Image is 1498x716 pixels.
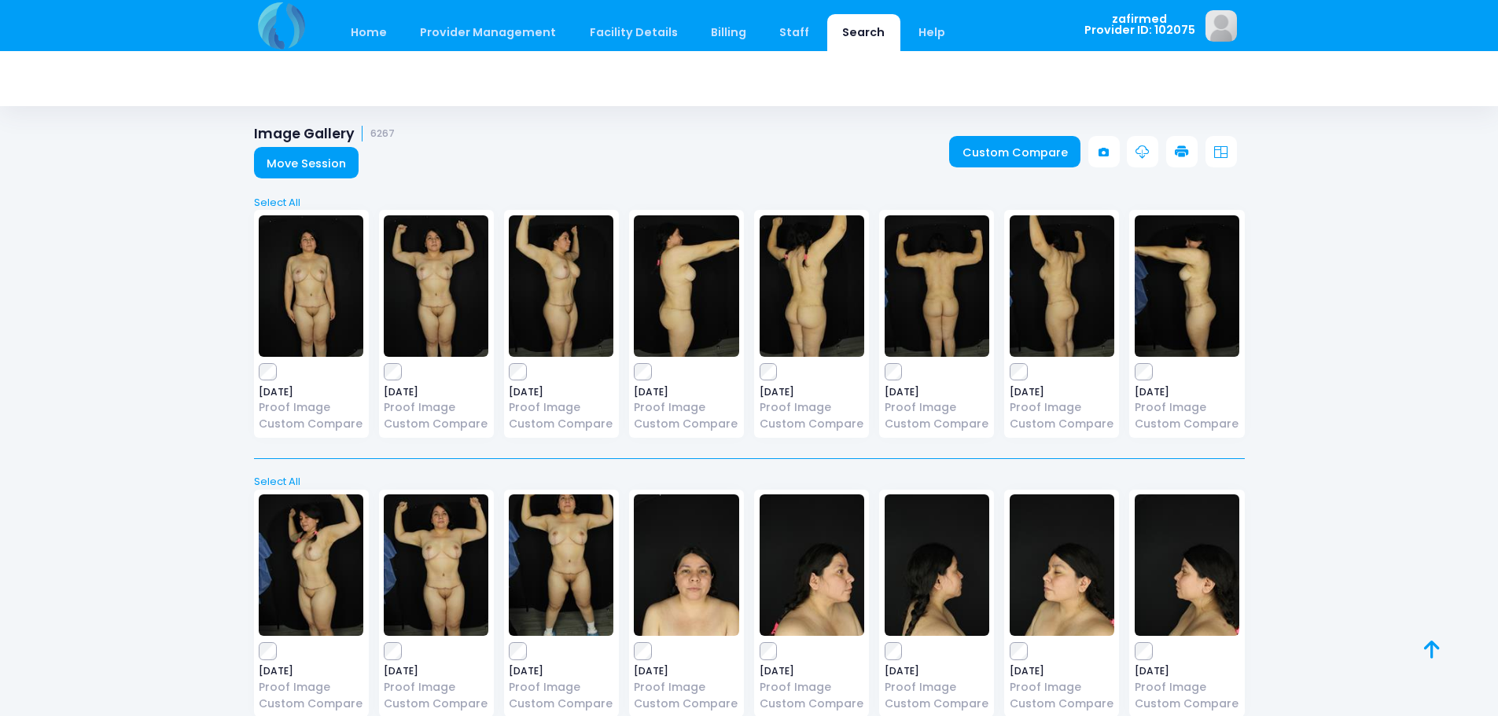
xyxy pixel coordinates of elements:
[1135,215,1239,357] img: image
[634,399,738,416] a: Proof Image
[903,14,960,51] a: Help
[760,666,864,676] span: [DATE]
[1135,387,1239,397] span: [DATE]
[405,14,572,51] a: Provider Management
[259,666,363,676] span: [DATE]
[384,696,488,712] a: Custom Compare
[760,399,864,416] a: Proof Image
[259,215,363,357] img: image
[885,696,989,712] a: Custom Compare
[509,399,613,416] a: Proof Image
[509,387,613,397] span: [DATE]
[509,494,613,636] img: image
[760,215,864,357] img: image
[259,399,363,416] a: Proof Image
[634,666,738,676] span: [DATE]
[760,696,864,712] a: Custom Compare
[1010,679,1114,696] a: Proof Image
[1135,696,1239,712] a: Custom Compare
[509,696,613,712] a: Custom Compare
[885,666,989,676] span: [DATE]
[1010,215,1114,357] img: image
[384,387,488,397] span: [DATE]
[760,416,864,432] a: Custom Compare
[384,215,488,357] img: image
[760,387,864,397] span: [DATE]
[760,679,864,696] a: Proof Image
[509,679,613,696] a: Proof Image
[1010,696,1114,712] a: Custom Compare
[1135,416,1239,432] a: Custom Compare
[885,494,989,636] img: image
[1135,494,1239,636] img: image
[949,136,1080,167] a: Custom Compare
[1010,399,1114,416] a: Proof Image
[827,14,900,51] a: Search
[1010,387,1114,397] span: [DATE]
[254,126,396,142] h1: Image Gallery
[1135,666,1239,676] span: [DATE]
[384,494,488,636] img: image
[1135,679,1239,696] a: Proof Image
[370,128,395,140] small: 6267
[384,666,488,676] span: [DATE]
[384,679,488,696] a: Proof Image
[1010,494,1114,636] img: image
[259,494,363,636] img: image
[634,679,738,696] a: Proof Image
[634,215,738,357] img: image
[1135,399,1239,416] a: Proof Image
[509,215,613,357] img: image
[760,494,864,636] img: image
[1010,416,1114,432] a: Custom Compare
[509,416,613,432] a: Custom Compare
[259,387,363,397] span: [DATE]
[259,416,363,432] a: Custom Compare
[259,679,363,696] a: Proof Image
[695,14,761,51] a: Billing
[885,399,989,416] a: Proof Image
[336,14,403,51] a: Home
[764,14,825,51] a: Staff
[1084,13,1195,36] span: zafirmed Provider ID: 102075
[885,215,989,357] img: image
[634,387,738,397] span: [DATE]
[259,696,363,712] a: Custom Compare
[1010,666,1114,676] span: [DATE]
[634,494,738,636] img: image
[885,416,989,432] a: Custom Compare
[574,14,693,51] a: Facility Details
[885,679,989,696] a: Proof Image
[248,195,1250,211] a: Select All
[885,387,989,397] span: [DATE]
[509,666,613,676] span: [DATE]
[254,147,359,178] a: Move Session
[634,416,738,432] a: Custom Compare
[248,474,1250,490] a: Select All
[384,416,488,432] a: Custom Compare
[384,399,488,416] a: Proof Image
[1205,10,1237,42] img: image
[634,696,738,712] a: Custom Compare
